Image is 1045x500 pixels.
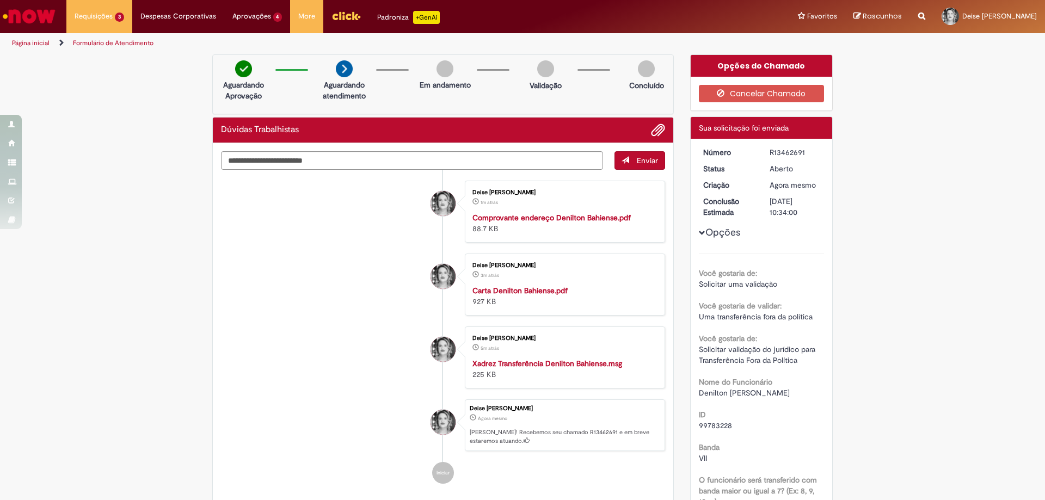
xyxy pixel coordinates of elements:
time: 29/08/2025 14:33:55 [478,415,507,422]
span: 4 [273,13,282,22]
span: Favoritos [807,11,837,22]
dt: Conclusão Estimada [695,196,762,218]
ul: Trilhas de página [8,33,689,53]
div: Deise [PERSON_NAME] [470,405,659,412]
img: img-circle-grey.png [638,60,655,77]
b: Nome do Funcionário [699,377,772,387]
span: Rascunhos [863,11,902,21]
p: Aguardando atendimento [318,79,371,101]
div: R13462691 [770,147,820,158]
img: click_logo_yellow_360x200.png [331,8,361,24]
span: Requisições [75,11,113,22]
b: ID [699,410,706,419]
div: Deise Charlise Benetti De Oliveira [431,264,456,289]
span: Sua solicitação foi enviada [699,123,789,133]
div: Deise [PERSON_NAME] [472,335,654,342]
span: 1m atrás [481,199,498,206]
img: img-circle-grey.png [437,60,453,77]
p: Validação [530,80,562,91]
h2: Dúvidas Trabalhistas Histórico de tíquete [221,125,299,135]
span: Agora mesmo [770,180,816,190]
span: Uma transferência fora da política [699,312,813,322]
span: Enviar [637,156,658,165]
p: Aguardando Aprovação [217,79,270,101]
span: 5m atrás [481,345,499,351]
div: 88.7 KB [472,212,654,234]
img: ServiceNow [1,5,57,27]
a: Xadrez Transferência Denilton Bahiense.msg [472,359,622,368]
span: Denilton [PERSON_NAME] [699,388,790,398]
button: Enviar [614,151,665,170]
b: Você gostaria de validar: [699,301,782,311]
div: Aberto [770,163,820,174]
div: Opções do Chamado [691,55,833,77]
img: check-circle-green.png [235,60,252,77]
li: Deise Charlise Benetti De Oliveira [221,399,665,452]
p: Em andamento [420,79,471,90]
time: 29/08/2025 14:28:45 [481,345,499,351]
b: Banda [699,442,720,452]
ul: Histórico de tíquete [221,170,665,495]
a: Rascunhos [853,11,902,22]
span: Solicitar validação do jurídico para Transferência Fora da Política [699,344,817,365]
b: Você gostaria de: [699,334,757,343]
span: 99783228 [699,421,732,430]
div: Deise Charlise Benetti De Oliveira [431,337,456,362]
div: Deise [PERSON_NAME] [472,262,654,269]
b: Você gostaria de: [699,268,757,278]
dt: Número [695,147,762,158]
div: Deise Charlise Benetti De Oliveira [431,410,456,435]
span: More [298,11,315,22]
div: Deise [PERSON_NAME] [472,189,654,196]
a: Carta Denilton Bahiense.pdf [472,286,568,295]
img: arrow-next.png [336,60,353,77]
a: Página inicial [12,39,50,47]
div: Padroniza [377,11,440,24]
div: 225 KB [472,358,654,380]
dt: Status [695,163,762,174]
span: 3 [115,13,124,22]
dt: Criação [695,180,762,190]
span: Despesas Corporativas [140,11,216,22]
span: Aprovações [232,11,271,22]
div: 29/08/2025 14:33:55 [770,180,820,190]
div: Deise Charlise Benetti De Oliveira [431,191,456,216]
span: 3m atrás [481,272,499,279]
time: 29/08/2025 14:31:21 [481,272,499,279]
button: Adicionar anexos [651,123,665,137]
button: Cancelar Chamado [699,85,825,102]
div: [DATE] 10:34:00 [770,196,820,218]
textarea: Digite sua mensagem aqui... [221,151,603,170]
p: +GenAi [413,11,440,24]
span: Agora mesmo [478,415,507,422]
p: Concluído [629,80,664,91]
time: 29/08/2025 14:33:55 [770,180,816,190]
p: [PERSON_NAME]! Recebemos seu chamado R13462691 e em breve estaremos atuando. [470,428,659,445]
a: Formulário de Atendimento [73,39,153,47]
img: img-circle-grey.png [537,60,554,77]
span: Solicitar uma validação [699,279,777,289]
div: 927 KB [472,285,654,307]
span: VII [699,453,707,463]
span: Deise [PERSON_NAME] [962,11,1037,21]
time: 29/08/2025 14:33:02 [481,199,498,206]
a: Comprovante endereço Denilton Bahiense.pdf [472,213,631,223]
